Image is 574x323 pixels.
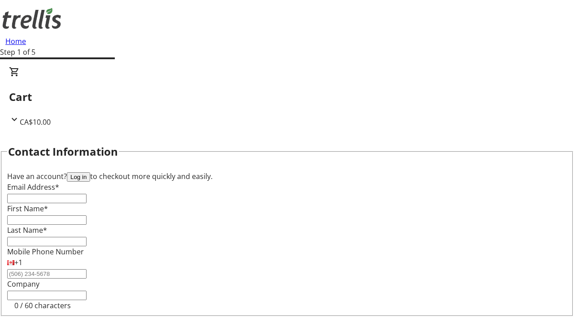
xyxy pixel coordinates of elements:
input: (506) 234-5678 [7,269,87,279]
div: CartCA$10.00 [9,66,565,127]
h2: Cart [9,89,565,105]
span: CA$10.00 [20,117,51,127]
h2: Contact Information [8,144,118,160]
label: Company [7,279,39,289]
label: Email Address* [7,182,59,192]
tr-character-limit: 0 / 60 characters [14,301,71,310]
label: Mobile Phone Number [7,247,84,257]
label: Last Name* [7,225,47,235]
div: Have an account? to checkout more quickly and easily. [7,171,567,182]
button: Log in [67,172,90,182]
label: First Name* [7,204,48,214]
